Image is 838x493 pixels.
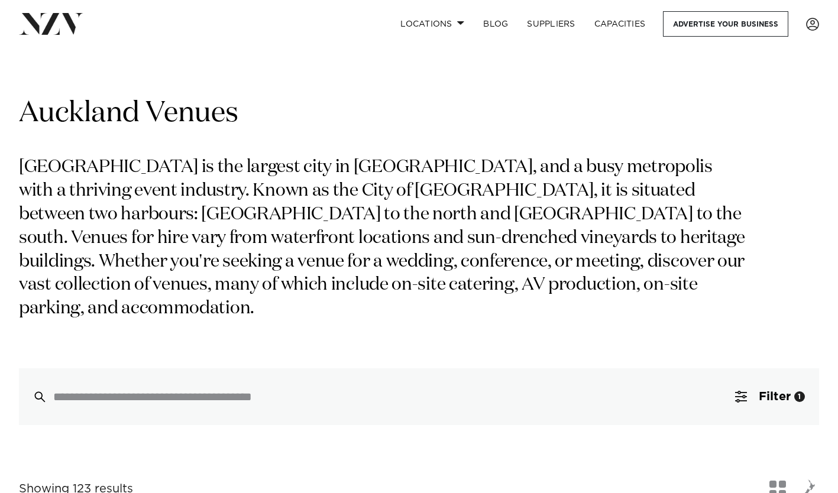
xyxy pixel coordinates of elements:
[759,391,791,403] span: Filter
[19,13,83,34] img: nzv-logo.png
[585,11,655,37] a: Capacities
[391,11,474,37] a: Locations
[474,11,517,37] a: BLOG
[663,11,788,37] a: Advertise your business
[721,368,819,425] button: Filter1
[19,156,750,321] p: [GEOGRAPHIC_DATA] is the largest city in [GEOGRAPHIC_DATA], and a busy metropolis with a thriving...
[794,391,805,402] div: 1
[19,95,819,132] h1: Auckland Venues
[517,11,584,37] a: SUPPLIERS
